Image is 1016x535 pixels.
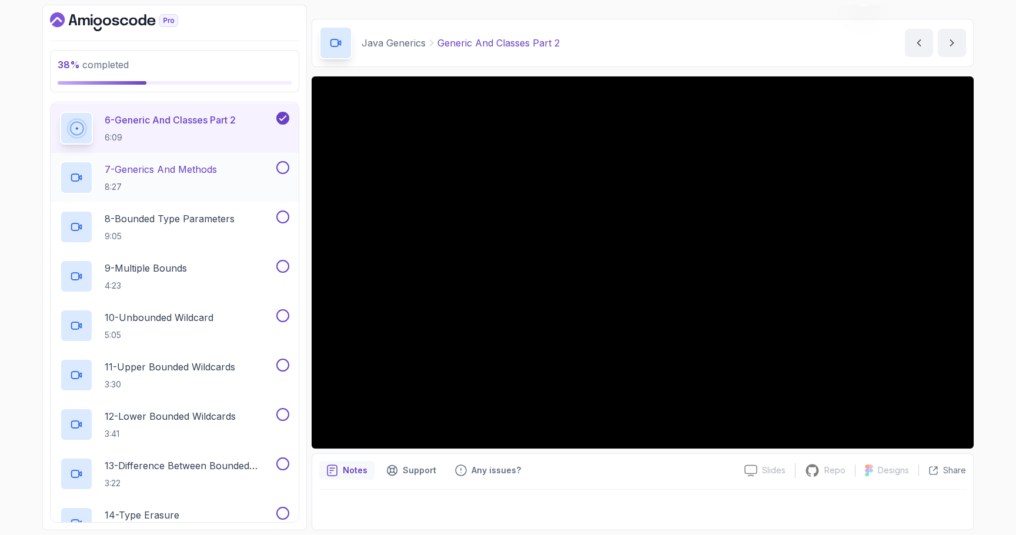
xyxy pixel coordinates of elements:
p: 3:22 [105,477,274,489]
p: 3:41 [105,428,236,440]
p: 11 - Upper Bounded Wildcards [105,360,235,374]
button: notes button [319,461,375,480]
p: 4:23 [105,280,187,292]
p: 6 - Generic And Classes Part 2 [105,113,236,127]
button: Share [918,464,966,476]
p: 9:05 [105,230,235,242]
p: 10 - Unbounded Wildcard [105,310,213,325]
p: 8:27 [105,181,217,193]
p: Generic And Classes Part 2 [437,36,560,50]
p: Any issues? [472,464,521,476]
button: 9-Multiple Bounds4:23 [60,260,289,293]
p: 5:05 [105,329,213,341]
button: previous content [905,29,933,57]
button: 12-Lower Bounded Wildcards3:41 [60,408,289,441]
p: 14 - Type Erasure [105,508,179,522]
p: Repo [824,464,845,476]
span: completed [58,59,129,71]
button: next content [938,29,966,57]
p: 6:09 [105,132,236,143]
p: 3:30 [105,379,235,390]
span: 38 % [58,59,80,71]
p: Support [403,464,436,476]
button: 8-Bounded Type Parameters9:05 [60,210,289,243]
p: 13 - Difference Between Bounded Type Parameters And Wildcards [105,459,274,473]
p: Share [943,464,966,476]
p: Java Generics [362,36,426,50]
p: 7 - Generics And Methods [105,162,217,176]
p: Notes [343,464,367,476]
button: 13-Difference Between Bounded Type Parameters And Wildcards3:22 [60,457,289,490]
button: 11-Upper Bounded Wildcards3:30 [60,359,289,392]
p: Designs [878,464,909,476]
button: 7-Generics And Methods8:27 [60,161,289,194]
iframe: 6 - Generic and Classes Part 2 [312,76,974,449]
button: Support button [379,461,443,480]
a: Dashboard [50,12,205,31]
button: 6-Generic And Classes Part 26:09 [60,112,289,145]
button: Feedback button [448,461,528,480]
p: 8 - Bounded Type Parameters [105,212,235,226]
p: 9 - Multiple Bounds [105,261,187,275]
p: 12 - Lower Bounded Wildcards [105,409,236,423]
button: 10-Unbounded Wildcard5:05 [60,309,289,342]
p: Slides [762,464,786,476]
